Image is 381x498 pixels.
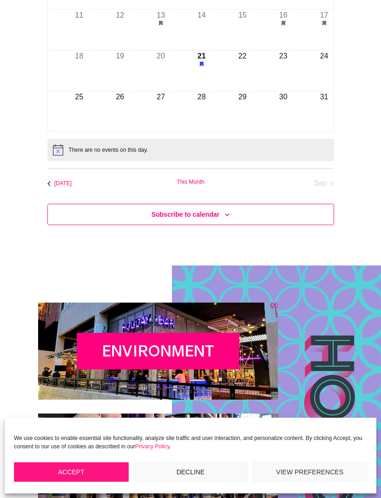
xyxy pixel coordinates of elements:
time: 26 [116,93,124,101]
button: 16 [263,10,304,50]
time: 28 [197,93,206,101]
button: 18 [59,51,100,91]
p: We use cookies to enable essential site functionality, analyze site traffic and user interaction,... [14,434,367,451]
time: 11 [75,11,84,19]
time: 17 [320,11,328,19]
time: 29 [238,93,247,101]
button: 12 [99,10,140,50]
button: 31 [304,91,345,132]
button: 14 [181,10,222,50]
button: Subscribe to calendar [151,211,219,218]
button: 11 [59,10,100,50]
button: 24 [304,51,345,91]
button: 30 [263,91,304,132]
time: 12 [116,11,124,19]
button: 20 [140,51,181,91]
button: 13 [140,10,181,50]
time: 27 [157,93,165,101]
button: Decline [133,462,248,482]
a: Privacy Policy [135,443,170,450]
button: 25 [59,91,100,132]
a: Previous month, Jul [47,178,72,188]
time: 14 [197,11,206,19]
button: 22 [222,51,263,91]
time: 24 [320,52,328,60]
time: 21 [197,52,206,60]
time: 18 [75,52,84,60]
button: 27 [140,91,181,132]
time: 22 [238,52,247,60]
time: 30 [279,93,288,101]
button: 15 [222,10,263,50]
a: Click to select the current month [177,178,204,188]
time: 23 [279,52,288,60]
time: 15 [238,11,247,19]
time: 19 [116,52,124,60]
div: There are no events on this day. [69,146,148,154]
button: Accept [14,462,129,482]
button: 26 [99,91,140,132]
button: 29 [222,91,263,132]
time: 13 [157,11,165,19]
button: 21 [181,51,222,91]
time: 25 [75,93,84,101]
time: 20 [157,52,165,60]
button: 28 [181,91,222,132]
button: 23 [263,51,304,91]
button: 19 [99,51,140,91]
button: View preferences [252,462,367,482]
button: 17 [304,10,345,50]
time: 16 [279,11,288,19]
h2: Environment [77,342,239,364]
time: 31 [320,93,328,101]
